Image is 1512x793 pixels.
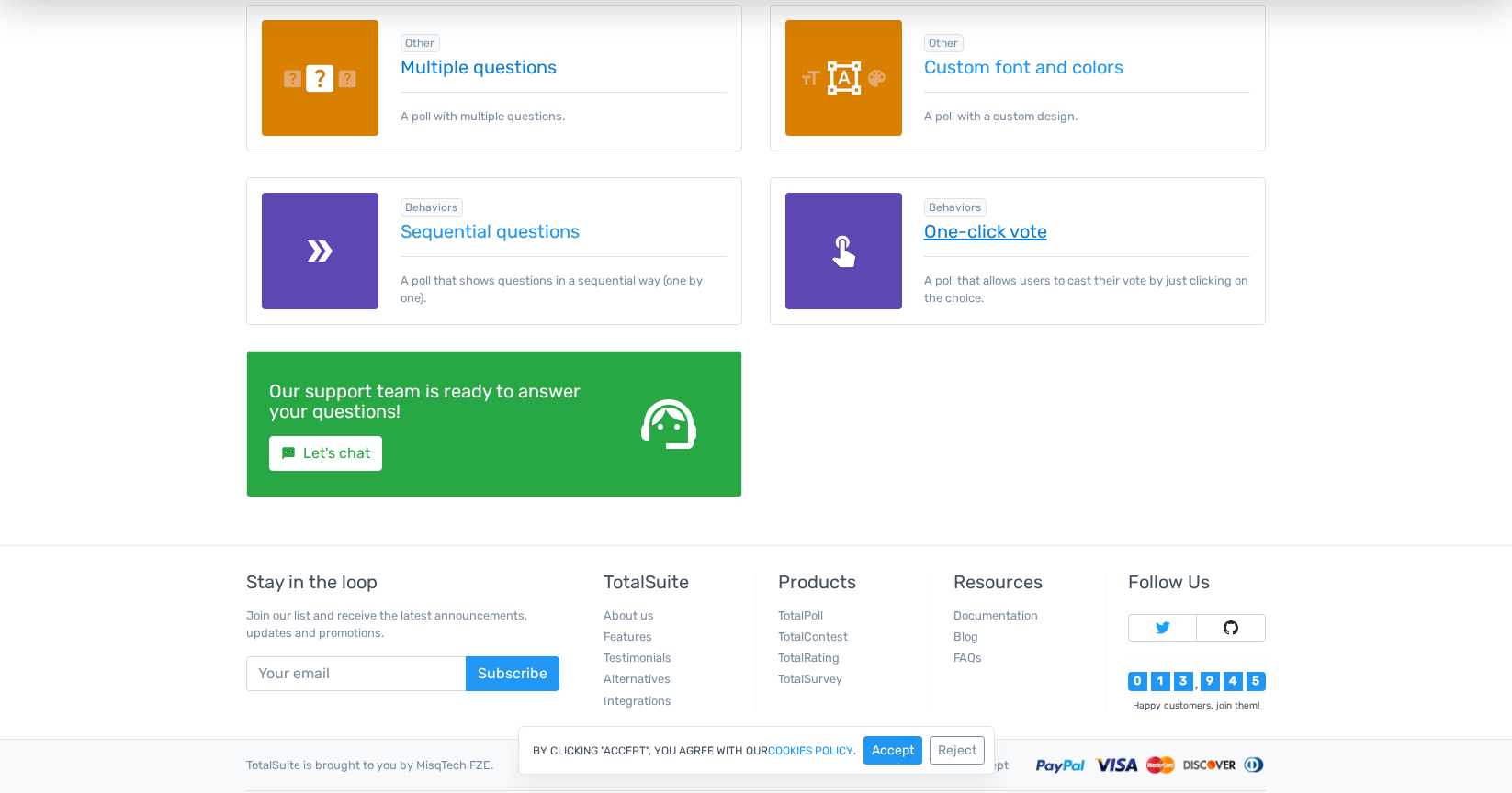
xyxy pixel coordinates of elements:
p: A poll with multiple questions. [401,92,728,125]
h4: Our support team is ready to answer your questions! [269,381,589,421]
input: Your email [246,656,467,691]
p: A poll that allows users to cast their vote by just clicking on the choice. [924,256,1251,307]
button: Reject [930,736,985,765]
a: FAQs [953,651,982,665]
a: About us [604,609,654,622]
p: A poll with a custom design. [924,92,1251,125]
div: By clicking "Accept", you agree with our . [518,726,995,775]
span: support_agent [636,391,702,457]
img: one-click-vote.png [785,193,902,309]
a: TotalPoll [778,609,823,622]
a: Documentation [953,609,1038,622]
a: Features [604,630,652,643]
a: Custom font and colors [924,57,1251,77]
a: One-click vote [924,221,1251,241]
div: 9 [1201,672,1220,691]
a: TotalRating [778,651,840,665]
button: Subscribe [466,656,559,691]
div: 3 [1174,672,1193,691]
a: cookies policy [768,745,853,756]
small: sms [281,446,296,461]
h5: Resources [953,572,1091,592]
span: Browse all in Other [401,34,441,52]
span: Browse all in Behaviors [924,198,987,217]
div: 5 [1247,672,1266,691]
div: Happy customers, join them! [1128,698,1266,712]
a: TotalSurvey [778,672,842,686]
a: Sequential questions [401,221,728,241]
img: custom-font-colors.png [785,20,902,137]
h5: Follow Us [1128,572,1266,592]
div: 0 [1128,672,1147,691]
img: Follow TotalSuite on Github [1224,620,1238,635]
a: Integrations [604,694,671,708]
p: Join our list and receive the latest announcements, updates and promotions. [246,607,559,642]
h5: TotalSuite [604,572,741,592]
div: 4 [1224,672,1243,691]
img: seq-questions.png [262,193,378,309]
div: 1 [1151,672,1170,691]
button: Accept [863,736,922,765]
div: , [1193,679,1201,691]
img: Follow TotalSuite on Twitter [1156,620,1170,635]
h5: Products [778,572,916,592]
a: Multiple questions [401,57,728,77]
span: Browse all in Other [924,34,965,52]
img: multiple-questions.png [262,20,378,137]
span: Browse all in Behaviors [401,198,464,217]
a: smsLet's chat [269,436,382,471]
h5: Stay in the loop [246,572,559,592]
a: Blog [953,630,978,643]
p: A poll that shows questions in a sequential way (one by one). [401,256,728,307]
a: TotalContest [778,630,848,643]
a: Alternatives [604,672,671,686]
a: Testimonials [604,651,671,665]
